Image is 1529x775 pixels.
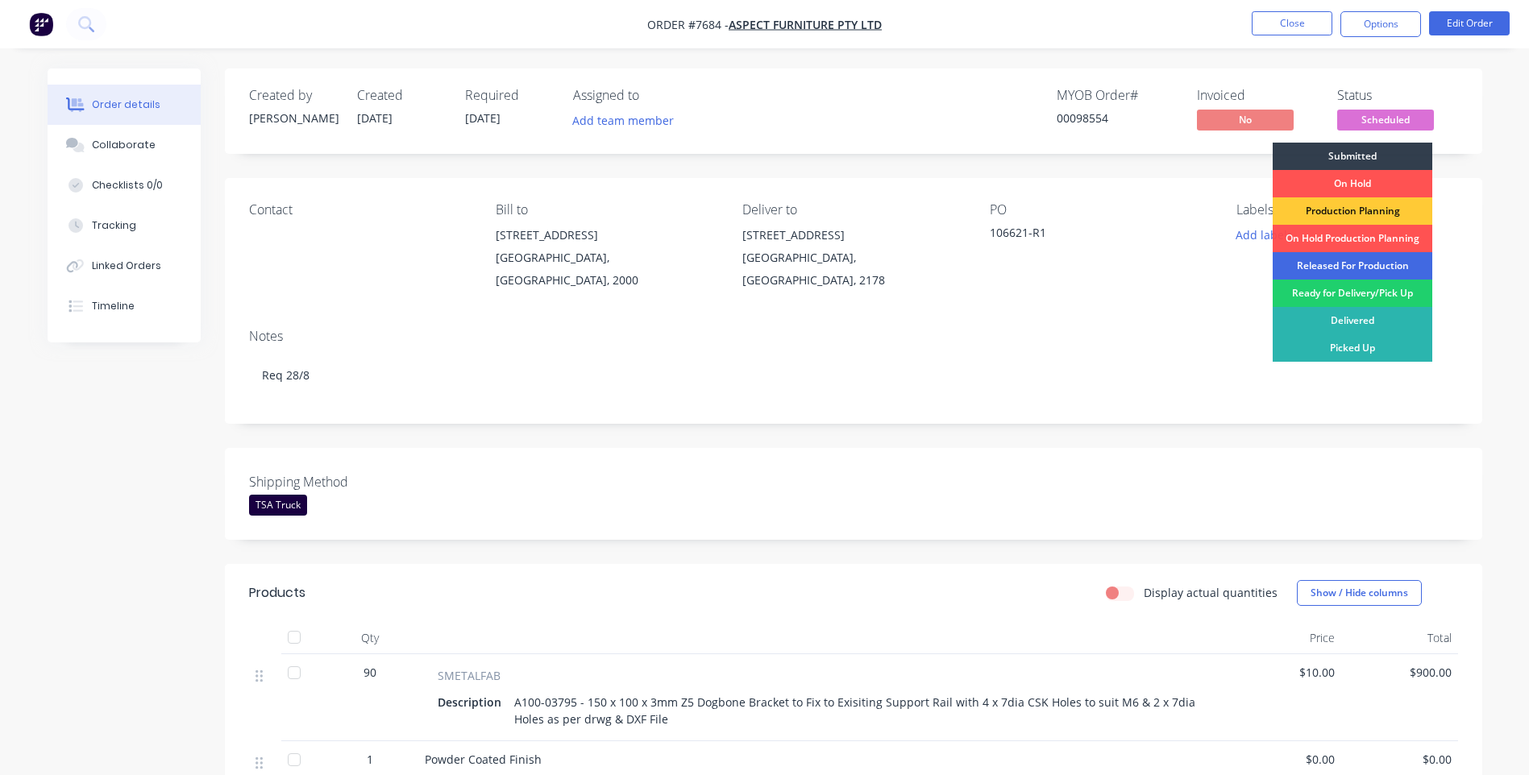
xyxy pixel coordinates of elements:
button: Add team member [573,110,683,131]
div: Ready for Delivery/Pick Up [1273,280,1432,307]
div: Submitted [1273,143,1432,170]
div: 106621-R1 [990,224,1191,247]
button: Edit Order [1429,11,1510,35]
div: [STREET_ADDRESS] [742,224,963,247]
div: [STREET_ADDRESS][GEOGRAPHIC_DATA], [GEOGRAPHIC_DATA], 2178 [742,224,963,292]
div: TSA Truck [249,495,307,516]
button: Tracking [48,205,201,246]
div: Bill to [496,202,717,218]
span: Order #7684 - [647,17,729,32]
label: Display actual quantities [1144,584,1278,601]
button: Scheduled [1337,110,1434,134]
span: 90 [364,664,376,681]
div: Description [438,690,508,714]
div: Qty [322,622,418,654]
div: Order details [92,97,160,112]
div: Assigned to [573,88,734,103]
div: Contact [249,202,470,218]
div: On Hold Production Planning [1273,225,1432,252]
div: [GEOGRAPHIC_DATA], [GEOGRAPHIC_DATA], 2000 [496,247,717,292]
div: On Hold [1273,170,1432,197]
img: Factory [29,12,53,36]
span: $10.00 [1231,664,1335,681]
span: Powder Coated Finish [425,752,542,767]
div: Released For Production [1273,252,1432,280]
span: $0.00 [1348,751,1452,768]
div: Production Planning [1273,197,1432,225]
span: 1 [367,751,373,768]
div: 00098554 [1057,110,1178,126]
div: [STREET_ADDRESS] [496,224,717,247]
div: [STREET_ADDRESS][GEOGRAPHIC_DATA], [GEOGRAPHIC_DATA], 2000 [496,224,717,292]
div: Deliver to [742,202,963,218]
div: Created [357,88,446,103]
div: Delivered [1273,307,1432,334]
button: Checklists 0/0 [48,165,201,205]
div: Created by [249,88,338,103]
div: Timeline [92,299,135,313]
button: Timeline [48,286,201,326]
span: [DATE] [465,110,501,126]
div: Status [1337,88,1458,103]
span: SMETALFAB [438,667,501,684]
button: Close [1252,11,1332,35]
div: Tracking [92,218,136,233]
div: Required [465,88,554,103]
a: Aspect Furniture Pty Ltd [729,17,882,32]
div: A100-03795 - 150 x 100 x 3mm Z5 Dogbone Bracket to Fix to Exisiting Support Rail with 4 x 7dia CS... [508,690,1205,731]
span: $0.00 [1231,751,1335,768]
button: Show / Hide columns [1297,580,1422,606]
div: Invoiced [1197,88,1318,103]
div: Notes [249,329,1458,344]
span: No [1197,110,1294,130]
span: Scheduled [1337,110,1434,130]
span: [DATE] [357,110,393,126]
span: $900.00 [1348,664,1452,681]
div: Picked Up [1273,334,1432,362]
label: Shipping Method [249,472,451,491]
button: Linked Orders [48,246,201,286]
div: Price [1224,622,1341,654]
div: [PERSON_NAME] [249,110,338,126]
button: Order details [48,85,201,125]
button: Add labels [1228,224,1302,246]
div: Total [1341,622,1458,654]
div: PO [990,202,1211,218]
button: Options [1340,11,1421,37]
div: MYOB Order # [1057,88,1178,103]
div: Labels [1236,202,1457,218]
div: Linked Orders [92,259,161,273]
div: Products [249,583,305,603]
button: Add team member [563,110,682,131]
div: [GEOGRAPHIC_DATA], [GEOGRAPHIC_DATA], 2178 [742,247,963,292]
button: Collaborate [48,125,201,165]
div: Req 28/8 [249,350,1458,400]
div: Collaborate [92,138,156,152]
div: Checklists 0/0 [92,178,163,193]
